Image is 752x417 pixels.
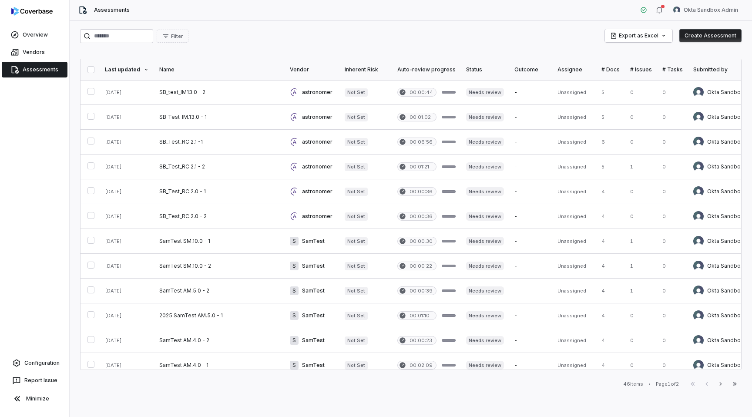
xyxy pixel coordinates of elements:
[693,360,704,370] img: Okta Sandbox Admin avatar
[509,204,552,229] td: -
[623,381,643,387] div: 46 items
[693,286,704,296] img: Okta Sandbox Admin avatar
[668,3,743,17] button: Okta Sandbox Admin avatarOkta Sandbox Admin
[648,381,651,387] div: •
[693,310,704,321] img: Okta Sandbox Admin avatar
[509,155,552,179] td: -
[509,179,552,204] td: -
[105,66,149,73] div: Last updated
[171,33,183,40] span: Filter
[2,62,67,77] a: Assessments
[693,186,704,197] img: Okta Sandbox Admin avatar
[509,80,552,105] td: -
[693,236,704,246] img: Okta Sandbox Admin avatar
[673,7,680,13] img: Okta Sandbox Admin avatar
[509,279,552,303] td: -
[2,27,67,43] a: Overview
[157,30,188,43] button: Filter
[2,44,67,60] a: Vendors
[345,66,387,73] div: Inherent Risk
[656,381,679,387] div: Page 1 of 2
[3,390,66,407] button: Minimize
[509,303,552,328] td: -
[662,66,683,73] div: # Tasks
[693,261,704,271] img: Okta Sandbox Admin avatar
[509,328,552,353] td: -
[3,373,66,388] button: Report Issue
[693,137,704,147] img: Okta Sandbox Admin avatar
[466,66,504,73] div: Status
[509,130,552,155] td: -
[514,66,547,73] div: Outcome
[509,105,552,130] td: -
[601,66,620,73] div: # Docs
[693,335,704,346] img: Okta Sandbox Admin avatar
[693,87,704,98] img: Okta Sandbox Admin avatar
[397,66,456,73] div: Auto-review progress
[290,66,334,73] div: Vendor
[693,161,704,172] img: Okta Sandbox Admin avatar
[630,66,652,73] div: # Issues
[509,254,552,279] td: -
[693,211,704,222] img: Okta Sandbox Admin avatar
[557,66,591,73] div: Assignee
[679,29,742,42] button: Create Assessment
[3,355,66,371] a: Configuration
[509,229,552,254] td: -
[684,7,738,13] span: Okta Sandbox Admin
[605,29,672,42] button: Export as Excel
[11,7,53,16] img: logo-D7KZi-bG.svg
[159,66,279,73] div: Name
[94,7,130,13] span: Assessments
[509,353,552,378] td: -
[693,112,704,122] img: Okta Sandbox Admin avatar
